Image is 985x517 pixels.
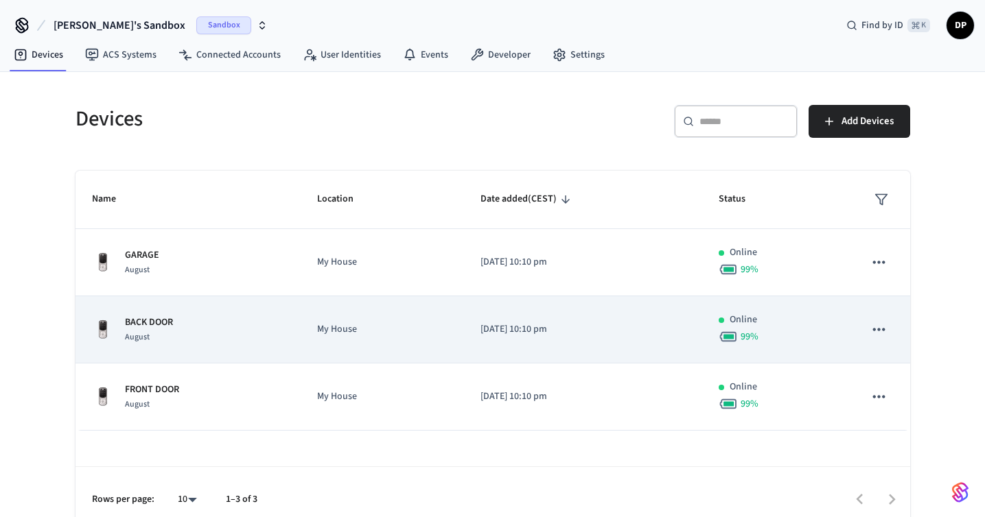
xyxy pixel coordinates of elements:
[76,105,485,133] h5: Devices
[741,330,758,344] span: 99 %
[480,255,686,269] p: [DATE] 10:10 pm
[125,383,179,397] p: FRONT DOOR
[167,43,292,67] a: Connected Accounts
[226,492,257,507] p: 1–3 of 3
[92,252,114,274] img: Yale Assure Touchscreen Wifi Smart Lock, Satin Nickel, Front
[741,397,758,411] span: 99 %
[125,248,159,263] p: GARAGE
[861,19,903,32] span: Find by ID
[730,380,757,394] p: Online
[392,43,459,67] a: Events
[317,255,448,269] p: My House
[125,331,150,343] span: August
[292,43,392,67] a: User Identities
[196,16,251,34] span: Sandbox
[741,263,758,276] span: 99 %
[125,315,173,330] p: BACK DOOR
[842,112,894,130] span: Add Devices
[480,389,686,404] p: [DATE] 10:10 pm
[907,19,930,32] span: ⌘ K
[92,319,114,341] img: Yale Assure Touchscreen Wifi Smart Lock, Satin Nickel, Front
[948,13,973,38] span: DP
[92,189,134,210] span: Name
[480,189,575,210] span: Date added(CEST)
[317,189,371,210] span: Location
[542,43,616,67] a: Settings
[952,481,969,503] img: SeamLogoGradient.69752ec5.svg
[92,492,154,507] p: Rows per page:
[125,398,150,410] span: August
[125,264,150,276] span: August
[92,386,114,408] img: Yale Assure Touchscreen Wifi Smart Lock, Satin Nickel, Front
[947,12,974,39] button: DP
[54,17,185,34] span: [PERSON_NAME]'s Sandbox
[480,322,686,337] p: [DATE] 10:10 pm
[76,171,910,431] table: sticky table
[730,245,757,260] p: Online
[719,189,763,210] span: Status
[317,322,448,337] p: My House
[317,389,448,404] p: My House
[835,13,941,38] div: Find by ID⌘ K
[809,105,910,138] button: Add Devices
[459,43,542,67] a: Developer
[3,43,74,67] a: Devices
[74,43,167,67] a: ACS Systems
[730,313,757,327] p: Online
[171,490,204,509] div: 10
